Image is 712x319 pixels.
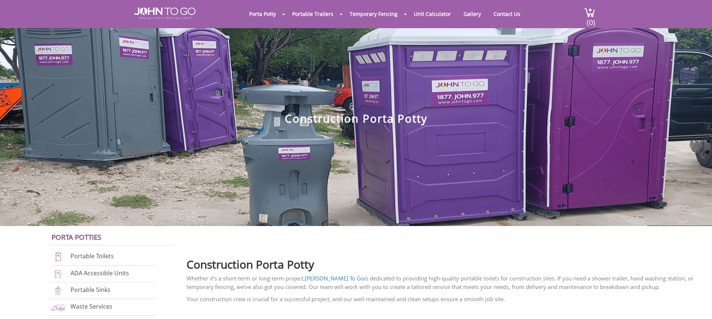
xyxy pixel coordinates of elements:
[70,269,129,277] a: ADA Accessible Units
[187,255,701,270] h2: Construction Porta Potty
[488,7,526,21] a: Contact Us
[50,252,66,262] img: portable-toilets-new.png
[458,7,487,21] a: Gallery
[586,11,595,27] span: (0)
[50,269,66,279] img: ADA-units-new.png
[187,295,701,303] p: Your construction crew is crucial for a successful project, and our well-maintained and clean set...
[187,274,701,291] p: Whether it’s a short-term or long-term project, is dedicated to providing high-quality portable t...
[287,7,339,21] a: Portable Trailers
[244,7,281,21] a: Porta Potty
[408,7,456,21] a: Unit Calculator
[50,286,66,296] img: portable-sinks-new.png
[50,302,66,312] img: waste-services-new.png
[682,289,712,319] button: Live Chat
[584,7,595,17] img: cart a
[70,252,114,260] a: Portable Toilets
[70,302,112,310] a: Waste Services
[344,7,403,21] a: Temporary Fencing
[70,286,111,294] a: Portable Sinks
[134,7,195,19] img: JOHN to go
[52,232,101,242] a: Porta Potties
[305,275,364,282] a: [PERSON_NAME] To Go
